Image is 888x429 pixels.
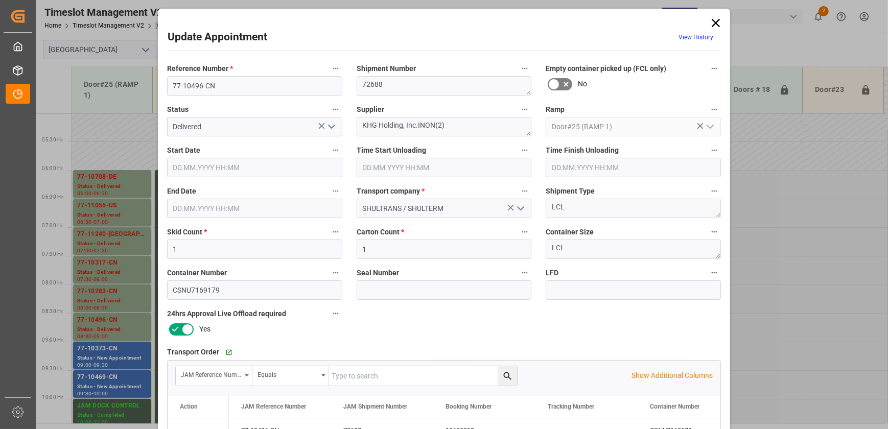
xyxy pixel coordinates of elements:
input: Type to search/select [546,117,721,136]
h2: Update Appointment [168,29,267,45]
span: Container Number [650,403,699,410]
span: No [578,79,587,89]
button: Time Finish Unloading [708,144,721,157]
textarea: LCL [546,240,721,259]
span: Time Start Unloading [357,145,426,156]
span: LFD [546,268,558,278]
span: Ramp [546,104,565,115]
button: Empty container picked up (FCL only) [708,62,721,75]
span: Booking Number [446,403,492,410]
span: Skid Count [167,227,207,237]
button: Status [329,103,342,116]
span: Transport Order [167,347,219,357]
button: Supplier [518,103,531,116]
button: open menu [252,366,329,386]
input: DD.MM.YYYY HH:MM [546,158,721,177]
textarea: KHG Holding, Inc.INON(2) [357,117,532,136]
button: Skid Count * [329,225,342,239]
div: Action [180,403,198,410]
span: Shipment Type [546,186,595,197]
button: Start Date [329,144,342,157]
button: Reference Number * [329,62,342,75]
span: Time Finish Unloading [546,145,619,156]
button: Ramp [708,103,721,116]
button: open menu [176,366,252,386]
button: open menu [512,201,528,217]
span: JAM Reference Number [241,403,306,410]
button: open menu [702,119,717,135]
input: Type to search [329,366,517,386]
span: 24hrs Approval Live Offload required [167,308,286,319]
span: End Date [167,186,196,197]
button: Carton Count * [518,225,531,239]
input: Type to search/select [167,117,342,136]
button: Transport company * [518,184,531,198]
button: open menu [323,119,338,135]
a: View History [679,34,713,41]
p: Show Additional Columns [632,370,713,381]
span: Tracking Number [548,403,594,410]
button: Time Start Unloading [518,144,531,157]
div: JAM Reference Number [181,368,241,379]
span: Shipment Number [357,63,416,74]
button: Container Size [708,225,721,239]
button: Seal Number [518,266,531,279]
span: Status [167,104,189,115]
span: Start Date [167,145,200,156]
span: Container Size [546,227,594,237]
span: JAM Shipment Number [343,403,407,410]
span: Transport company [357,186,425,197]
button: Shipment Type [708,184,721,198]
span: Empty container picked up (FCL only) [546,63,666,74]
span: Supplier [357,104,384,115]
div: Equals [258,368,318,379]
input: DD.MM.YYYY HH:MM [357,158,532,177]
span: Yes [199,324,211,335]
button: 24hrs Approval Live Offload required [329,307,342,320]
span: Container Number [167,268,227,278]
span: Seal Number [357,268,399,278]
span: Carton Count [357,227,404,237]
button: Container Number [329,266,342,279]
span: Reference Number [167,63,233,74]
input: DD.MM.YYYY HH:MM [167,199,342,218]
textarea: 72688 [357,76,532,96]
button: search button [498,366,517,386]
textarea: LCL [546,199,721,218]
input: DD.MM.YYYY HH:MM [167,158,342,177]
button: End Date [329,184,342,198]
button: LFD [708,266,721,279]
button: Shipment Number [518,62,531,75]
